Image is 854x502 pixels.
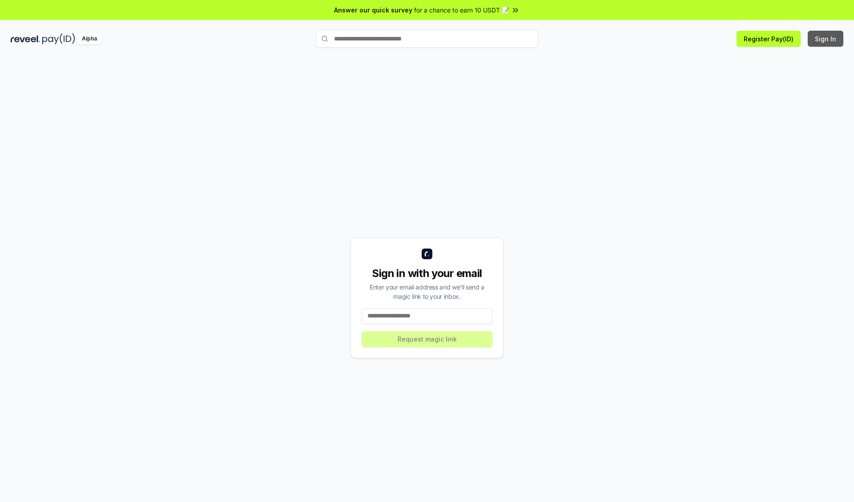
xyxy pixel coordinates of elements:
[808,31,843,47] button: Sign In
[414,5,509,15] span: for a chance to earn 10 USDT 📝
[11,33,40,44] img: reveel_dark
[362,282,492,301] div: Enter your email address and we’ll send a magic link to your inbox.
[77,33,102,44] div: Alpha
[334,5,412,15] span: Answer our quick survey
[362,266,492,281] div: Sign in with your email
[422,249,432,259] img: logo_small
[42,33,75,44] img: pay_id
[737,31,801,47] button: Register Pay(ID)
